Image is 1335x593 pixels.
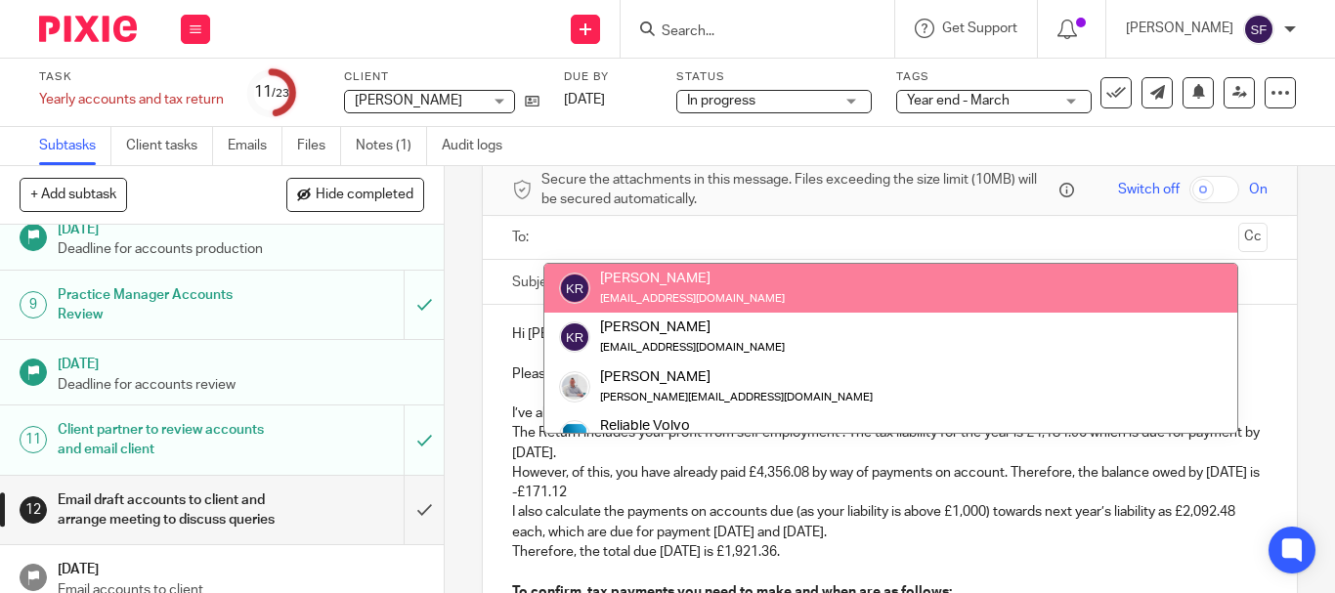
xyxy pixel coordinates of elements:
[39,69,224,85] label: Task
[512,542,1268,562] p: Therefore, the total due [DATE] is £1,921.36.
[58,375,425,395] p: Deadline for accounts review
[660,23,836,41] input: Search
[512,502,1268,542] p: I also calculate the payments on accounts due (as your liability is above £1,000) towards next ye...
[512,228,534,247] label: To:
[512,463,1268,503] p: However, of this, you have already paid £4,356.08 by way of payments on account. Therefore, the b...
[1238,223,1268,252] button: Cc
[512,423,1268,463] p: The Return includes your profit from self employment . The tax liability for the year is £4,184.9...
[564,69,652,85] label: Due by
[58,239,425,259] p: Deadline for accounts production
[58,215,425,239] h1: [DATE]
[687,94,755,107] span: In progress
[39,16,137,42] img: Pixie
[344,69,539,85] label: Client
[600,366,873,386] div: [PERSON_NAME]
[559,420,590,451] img: Diverso%20logo.png
[512,364,1268,384] p: Please see attached a draft copy of your accounts.
[907,94,1010,107] span: Year end - March
[316,188,413,203] span: Hide completed
[600,318,785,337] div: [PERSON_NAME]
[39,90,224,109] div: Yearly accounts and tax return
[58,486,276,535] h1: Email draft accounts to client and arrange meeting to discuss queries
[600,293,785,304] small: [EMAIL_ADDRESS][DOMAIN_NAME]
[442,127,517,165] a: Audit logs
[297,127,341,165] a: Files
[1126,19,1233,38] p: [PERSON_NAME]
[355,94,462,107] span: [PERSON_NAME]
[564,93,605,106] span: [DATE]
[600,342,785,353] small: [EMAIL_ADDRESS][DOMAIN_NAME]
[559,321,590,353] img: svg%3E
[512,324,1268,344] p: Hi [PERSON_NAME],
[541,170,1055,210] span: Secure the attachments in this message. Files exceeding the size limit (10MB) will be secured aut...
[600,391,873,402] small: [PERSON_NAME][EMAIL_ADDRESS][DOMAIN_NAME]
[58,555,425,579] h1: [DATE]
[1249,180,1268,199] span: On
[942,21,1017,35] span: Get Support
[20,426,47,453] div: 11
[126,127,213,165] a: Client tasks
[676,69,872,85] label: Status
[20,496,47,524] div: 12
[20,178,127,211] button: + Add subtask
[58,280,276,330] h1: Practice Manager Accounts Review
[559,273,590,304] img: svg%3E
[286,178,424,211] button: Hide completed
[254,81,289,104] div: 11
[512,273,563,292] label: Subject:
[20,291,47,318] div: 9
[512,403,1268,423] p: I’ve also attached your personal tax return for the year ending [DATE].
[58,415,276,465] h1: Client partner to review accounts and email client
[559,370,590,402] img: smiley%20circle%20sean.png
[272,88,289,99] small: /23
[58,350,425,374] h1: [DATE]
[1243,14,1274,45] img: svg%3E
[1118,180,1180,199] span: Switch off
[228,127,282,165] a: Emails
[600,416,873,436] div: Reliable Volvo
[896,69,1092,85] label: Tags
[600,269,785,288] div: [PERSON_NAME]
[39,127,111,165] a: Subtasks
[356,127,427,165] a: Notes (1)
